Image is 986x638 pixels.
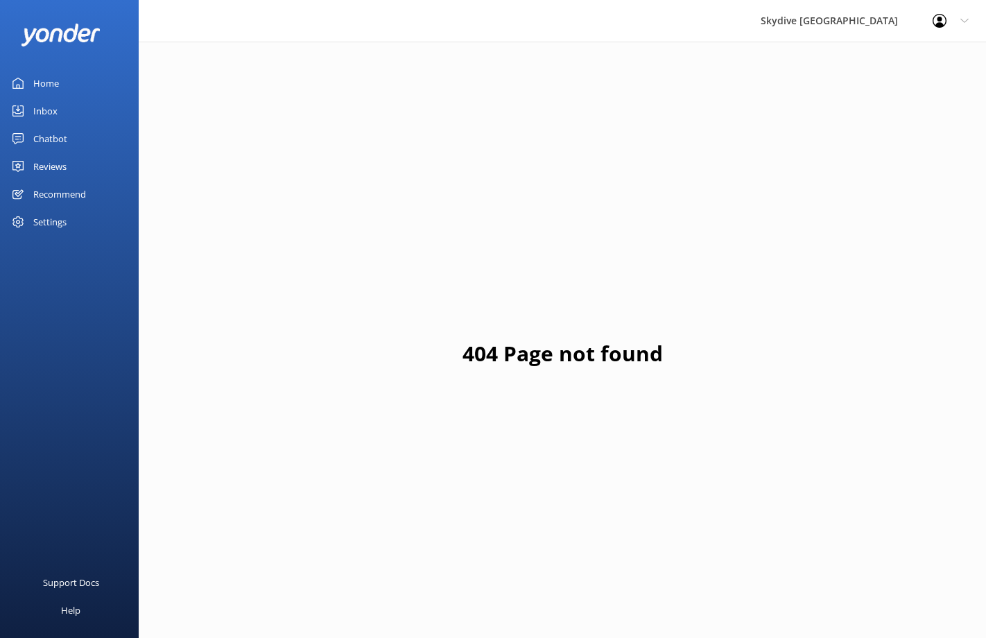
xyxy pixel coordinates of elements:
[43,569,99,596] div: Support Docs
[462,337,663,370] h1: 404 Page not found
[33,69,59,97] div: Home
[21,24,101,46] img: yonder-white-logo.png
[33,97,58,125] div: Inbox
[33,208,67,236] div: Settings
[33,125,67,153] div: Chatbot
[33,180,86,208] div: Recommend
[61,596,80,624] div: Help
[33,153,67,180] div: Reviews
